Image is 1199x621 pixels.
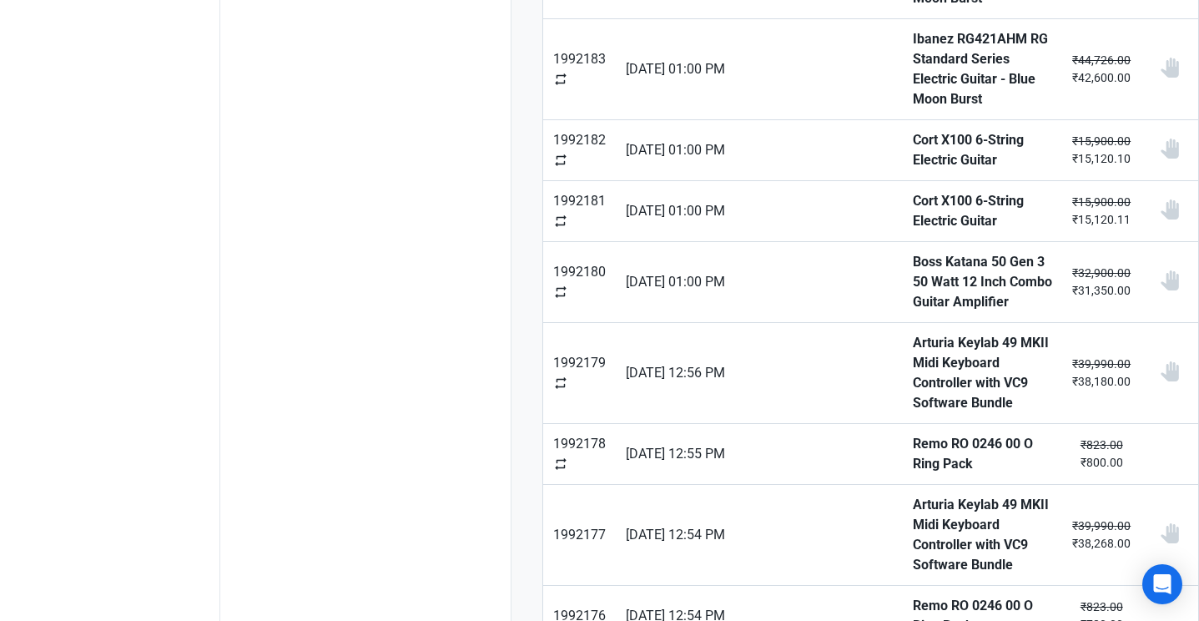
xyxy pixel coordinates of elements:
a: ₹32,900.00₹31,350.00 [1062,242,1141,322]
a: [DATE] 01:00 PM [616,120,903,180]
small: ₹15,120.11 [1072,194,1131,229]
strong: Boss Katana 50 Gen 3 50 Watt 12 Inch Combo Guitar Amplifier [913,252,1052,312]
a: 1992179repeat [543,323,616,423]
small: ₹38,180.00 [1072,356,1131,391]
a: ₹15,900.00₹15,120.11 [1062,181,1141,241]
img: status_user_offer_unavailable.svg [1160,523,1180,543]
span: [DATE] 01:00 PM [626,59,893,79]
s: ₹15,900.00 [1072,195,1131,209]
div: Open Intercom Messenger [1142,564,1182,604]
span: repeat [553,72,568,87]
a: 1992182repeat [543,120,616,180]
a: Cort X100 6-String Electric Guitar [903,120,1062,180]
span: [DATE] 01:00 PM [626,272,893,292]
small: ₹15,120.10 [1072,133,1131,168]
a: Remo RO 0246 00 O Ring Pack [903,424,1062,484]
a: Boss Katana 50 Gen 3 50 Watt 12 Inch Combo Guitar Amplifier [903,242,1062,322]
a: 1992178repeat [543,424,616,484]
strong: Arturia Keylab 49 MKII Midi Keyboard Controller with VC9 Software Bundle [913,495,1052,575]
a: [DATE] 01:00 PM [616,19,903,119]
s: ₹39,990.00 [1072,357,1131,371]
strong: Cort X100 6-String Electric Guitar [913,130,1052,170]
strong: Ibanez RG421AHM RG Standard Series Electric Guitar - Blue Moon Burst [913,29,1052,109]
span: [DATE] 01:00 PM [626,140,893,160]
a: 1992181repeat [543,181,616,241]
a: ₹823.00₹800.00 [1062,424,1141,484]
small: ₹31,350.00 [1072,265,1131,300]
a: ₹44,726.00₹42,600.00 [1062,19,1141,119]
span: [DATE] 12:55 PM [626,444,893,464]
a: ₹15,900.00₹15,120.10 [1062,120,1141,180]
img: status_user_offer_unavailable.svg [1160,199,1180,220]
span: repeat [553,376,568,391]
a: Cort X100 6-String Electric Guitar [903,181,1062,241]
s: ₹39,990.00 [1072,519,1131,533]
s: ₹823.00 [1081,600,1123,613]
s: ₹32,900.00 [1072,266,1131,280]
s: ₹44,726.00 [1072,53,1131,67]
img: status_user_offer_unavailable.svg [1160,270,1180,290]
span: repeat [553,214,568,229]
strong: Cort X100 6-String Electric Guitar [913,191,1052,231]
span: repeat [553,457,568,472]
a: 1992177 [543,485,616,585]
a: ₹39,990.00₹38,268.00 [1062,485,1141,585]
span: repeat [553,285,568,300]
a: Ibanez RG421AHM RG Standard Series Electric Guitar - Blue Moon Burst [903,19,1062,119]
a: [DATE] 01:00 PM [616,181,903,241]
span: [DATE] 12:56 PM [626,363,893,383]
strong: Arturia Keylab 49 MKII Midi Keyboard Controller with VC9 Software Bundle [913,333,1052,413]
a: [DATE] 01:00 PM [616,242,903,322]
strong: Remo RO 0246 00 O Ring Pack [913,434,1052,474]
span: repeat [553,153,568,168]
span: [DATE] 01:00 PM [626,201,893,221]
a: [DATE] 12:54 PM [616,485,903,585]
a: 1992180repeat [543,242,616,322]
small: ₹800.00 [1072,437,1131,472]
img: status_user_offer_unavailable.svg [1160,139,1180,159]
s: ₹823.00 [1081,438,1123,452]
img: status_user_offer_unavailable.svg [1160,58,1180,78]
small: ₹38,268.00 [1072,517,1131,553]
a: [DATE] 12:55 PM [616,424,903,484]
a: ₹39,990.00₹38,180.00 [1062,323,1141,423]
a: 1992183repeat [543,19,616,119]
span: [DATE] 12:54 PM [626,525,893,545]
a: Arturia Keylab 49 MKII Midi Keyboard Controller with VC9 Software Bundle [903,485,1062,585]
s: ₹15,900.00 [1072,134,1131,148]
img: status_user_offer_unavailable.svg [1160,361,1180,381]
a: Arturia Keylab 49 MKII Midi Keyboard Controller with VC9 Software Bundle [903,323,1062,423]
small: ₹42,600.00 [1072,52,1131,87]
a: [DATE] 12:56 PM [616,323,903,423]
